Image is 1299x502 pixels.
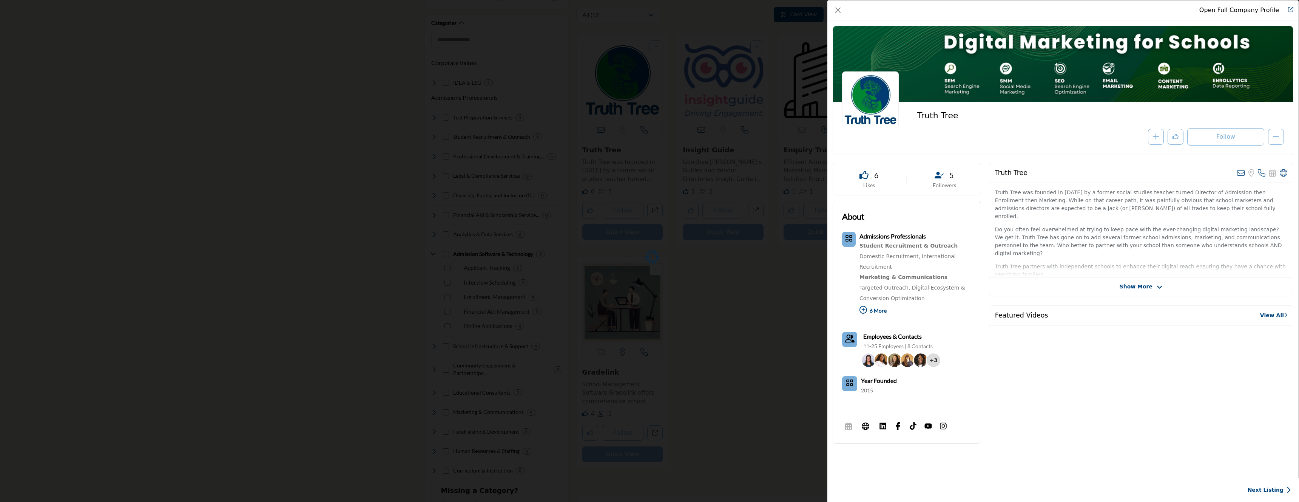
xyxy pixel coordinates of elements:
a: Redirect to truth-tree [1283,6,1293,15]
h2: Truth Tree [995,169,1027,177]
a: Link of redirect to contact page [842,332,857,347]
a: 11-25 Employees | 8 Contacts [863,342,933,350]
b: Admissions Professionals [859,232,926,240]
img: Brianna B. [875,353,888,367]
a: View All [1260,311,1287,319]
button: Redirect to login [1187,128,1264,146]
button: More Options [1268,129,1284,145]
p: Do you often feel overwhelmed at trying to keep pace with the ever-changing digital marketing lan... [995,226,1287,257]
p: Truth Tree partners with independent schools to enhance their digital reach ensuring they have a ... [995,263,1287,279]
img: Hillary L. [901,353,914,367]
button: Close [833,5,843,15]
img: LinkedIn [879,422,887,430]
button: Add To List [1148,129,1164,145]
h2: Featured Videos [995,311,1048,319]
p: 2015 [861,387,873,394]
b: Year Founded [861,376,897,385]
button: Category Icon [842,232,856,247]
p: Likes [842,181,896,189]
b: Employees & Contacts [863,333,922,340]
span: 6 [874,169,879,181]
a: Digital Ecosystem & Conversion Optimization [859,285,965,301]
img: Heather B. [888,353,901,367]
a: Domestic Recruitment, [859,253,920,259]
a: Targeted Outreach, [859,285,910,291]
div: +3 [927,353,940,367]
p: 6 More [859,304,972,320]
a: Student Recruitment & Outreach [859,241,972,251]
img: truth-tree logo [842,71,899,128]
a: Redirect to truth-tree [1199,6,1279,14]
a: International Recruitment [859,253,956,270]
img: Facebook [894,422,902,430]
button: Contact-Employee Icon [842,332,857,347]
a: Admissions Professionals [859,234,926,240]
a: Next Listing [1248,486,1291,494]
img: YouTube [924,422,932,430]
button: No of member icon [842,376,857,391]
button: Like [1168,129,1183,145]
img: Missy S. [862,353,875,367]
span: 5 [949,169,954,181]
div: Expert financial management and support tailored to the specific needs of educational institutions. [859,241,972,251]
div: Cutting-edge software solutions designed to streamline educational processes and enhance learning. [859,272,972,282]
img: Irecka B. [914,353,927,367]
a: Marketing & Communications [859,272,972,282]
img: TikTok [909,422,917,430]
h2: Truth Tree [917,111,1125,121]
img: Instagram [940,422,947,430]
p: Followers [918,181,971,189]
a: Employees & Contacts [863,332,922,341]
p: Truth Tree was founded in [DATE] by a former social studies teacher turned Director of Admission ... [995,189,1287,220]
span: Show More [1120,283,1152,291]
h2: About [842,210,864,223]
